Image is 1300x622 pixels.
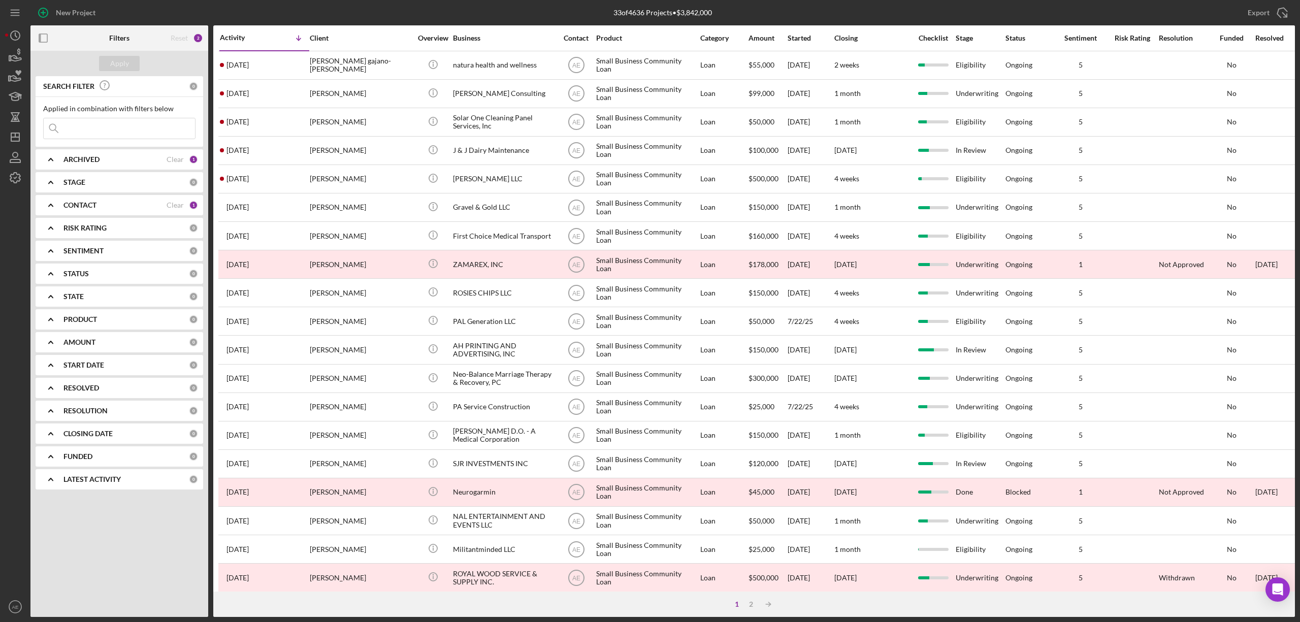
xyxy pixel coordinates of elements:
[1055,289,1106,297] div: 5
[1005,403,1032,411] div: Ongoing
[596,422,698,449] div: Small Business Community Loan
[1055,34,1106,42] div: Sentiment
[834,487,857,496] time: [DATE]
[788,450,833,477] div: [DATE]
[788,137,833,164] div: [DATE]
[788,80,833,107] div: [DATE]
[1209,517,1254,525] div: No
[1055,374,1106,382] div: 5
[596,336,698,363] div: Small Business Community Loan
[749,422,787,449] div: $150,000
[310,365,411,392] div: [PERSON_NAME]
[834,402,859,411] time: 4 weeks
[63,201,96,209] b: CONTACT
[189,223,198,233] div: 0
[1005,545,1032,553] div: Ongoing
[310,137,411,164] div: [PERSON_NAME]
[453,137,555,164] div: J & J Dairy Maintenance
[788,34,833,42] div: Started
[596,52,698,79] div: Small Business Community Loan
[788,336,833,363] div: [DATE]
[788,536,833,563] div: [DATE]
[63,178,85,186] b: STAGE
[956,394,1004,420] div: Underwriting
[572,461,580,468] text: AE
[310,80,411,107] div: [PERSON_NAME]
[453,450,555,477] div: SJR INVESTMENTS INC
[700,507,747,534] div: Loan
[1055,203,1106,211] div: 5
[1055,346,1106,354] div: 5
[1209,260,1254,269] div: No
[596,279,698,306] div: Small Business Community Loan
[834,288,859,297] time: 4 weeks
[1209,317,1254,325] div: No
[956,536,1004,563] div: Eligibility
[1005,431,1032,439] div: Ongoing
[189,246,198,255] div: 0
[700,222,747,249] div: Loan
[956,80,1004,107] div: Underwriting
[956,166,1004,192] div: Eligibility
[226,403,249,411] time: 2025-08-06 17:59
[1055,89,1106,97] div: 5
[226,517,249,525] time: 2025-08-05 19:43
[596,507,698,534] div: Small Business Community Loan
[956,365,1004,392] div: Underwriting
[1055,488,1106,496] div: 1
[749,450,787,477] div: $120,000
[63,384,99,392] b: RESOLVED
[749,394,787,420] div: $25,000
[310,507,411,534] div: [PERSON_NAME]
[63,338,95,346] b: AMOUNT
[189,452,198,461] div: 0
[834,117,861,126] time: 1 month
[834,459,857,468] time: [DATE]
[834,60,859,69] time: 2 weeks
[453,422,555,449] div: [PERSON_NAME] D.O. - A Medical Corporation
[956,137,1004,164] div: In Review
[453,336,555,363] div: AH PRINTING AND ADVERTISING, INC
[453,479,555,506] div: Neurogarmin
[310,422,411,449] div: [PERSON_NAME]
[749,194,787,221] div: $150,000
[1005,346,1032,354] div: Ongoing
[749,308,787,335] div: $50,000
[834,146,857,154] time: [DATE]
[110,56,129,71] div: Apply
[572,261,580,268] text: AE
[700,450,747,477] div: Loan
[1005,374,1032,382] div: Ongoing
[700,365,747,392] div: Loan
[572,90,580,97] text: AE
[1055,260,1106,269] div: 1
[189,82,198,91] div: 0
[749,137,787,164] div: $100,000
[226,61,249,69] time: 2025-08-10 03:29
[596,80,698,107] div: Small Business Community Loan
[1005,118,1032,126] div: Ongoing
[596,34,698,42] div: Product
[226,317,249,325] time: 2025-08-07 20:11
[1209,488,1254,496] div: No
[310,479,411,506] div: [PERSON_NAME]
[749,279,787,306] div: $150,000
[1005,317,1032,325] div: Ongoing
[1055,146,1106,154] div: 5
[63,407,108,415] b: RESOLUTION
[700,80,747,107] div: Loan
[834,317,859,325] time: 4 weeks
[1238,3,1295,23] button: Export
[956,109,1004,136] div: Eligibility
[700,308,747,335] div: Loan
[1005,260,1032,269] div: Ongoing
[834,232,859,240] time: 4 weeks
[1209,175,1254,183] div: No
[834,260,857,269] time: [DATE]
[310,52,411,79] div: [PERSON_NAME] gajano-[PERSON_NAME]
[453,394,555,420] div: PA Service Construction
[453,109,555,136] div: Solar One Cleaning Panel Services, Inc
[1248,3,1270,23] div: Export
[310,450,411,477] div: [PERSON_NAME]
[700,52,747,79] div: Loan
